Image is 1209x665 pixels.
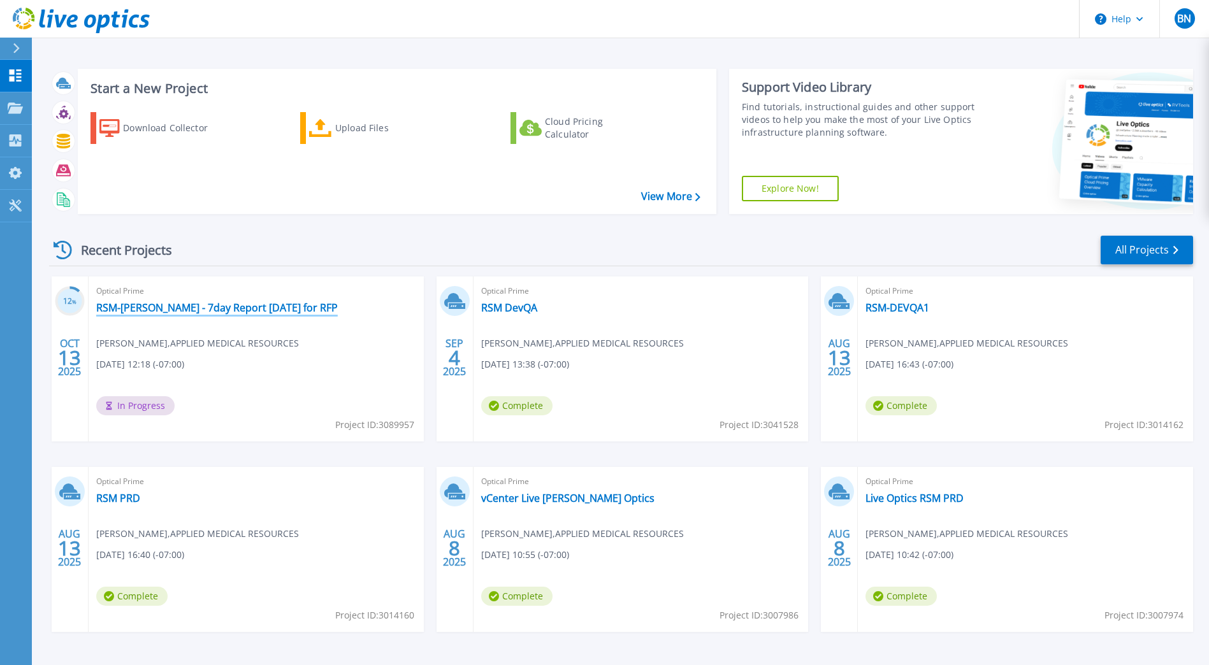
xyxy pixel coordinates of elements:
[865,284,1185,298] span: Optical Prime
[300,112,442,144] a: Upload Files
[720,608,799,622] span: Project ID: 3007986
[481,492,655,504] a: vCenter Live [PERSON_NAME] Optics
[57,525,82,571] div: AUG 2025
[865,492,964,504] a: Live Optics RSM PRD
[742,101,978,139] div: Find tutorials, instructional guides and other support videos to help you make the most of your L...
[865,301,929,314] a: RSM-DEVQA1
[96,475,416,489] span: Optical Prime
[1101,236,1193,264] a: All Projects
[96,548,184,562] span: [DATE] 16:40 (-07:00)
[481,336,684,350] span: [PERSON_NAME] , APPLIED MEDICAL RESOURCES
[481,396,553,415] span: Complete
[96,396,175,415] span: In Progress
[1177,13,1191,24] span: BN
[481,548,569,562] span: [DATE] 10:55 (-07:00)
[481,357,569,371] span: [DATE] 13:38 (-07:00)
[335,115,437,141] div: Upload Files
[481,301,537,314] a: RSM DevQA
[96,492,140,504] a: RSM PRD
[827,334,851,381] div: AUG 2025
[742,176,839,201] a: Explore Now!
[865,475,1185,489] span: Optical Prime
[449,543,460,554] span: 8
[720,418,799,432] span: Project ID: 3041528
[96,587,168,606] span: Complete
[90,82,700,96] h3: Start a New Project
[1104,418,1184,432] span: Project ID: 3014162
[72,298,76,305] span: %
[865,548,953,562] span: [DATE] 10:42 (-07:00)
[449,352,460,363] span: 4
[481,587,553,606] span: Complete
[865,357,953,371] span: [DATE] 16:43 (-07:00)
[865,527,1068,541] span: [PERSON_NAME] , APPLIED MEDICAL RESOURCES
[481,284,801,298] span: Optical Prime
[55,294,85,309] h3: 12
[335,418,414,432] span: Project ID: 3089957
[641,190,700,203] a: View More
[96,527,299,541] span: [PERSON_NAME] , APPLIED MEDICAL RESOURCES
[1104,608,1184,622] span: Project ID: 3007974
[442,525,467,571] div: AUG 2025
[865,336,1068,350] span: [PERSON_NAME] , APPLIED MEDICAL RESOURCES
[742,79,978,96] div: Support Video Library
[510,112,653,144] a: Cloud Pricing Calculator
[545,115,647,141] div: Cloud Pricing Calculator
[828,352,851,363] span: 13
[49,234,189,266] div: Recent Projects
[96,357,184,371] span: [DATE] 12:18 (-07:00)
[481,475,801,489] span: Optical Prime
[335,608,414,622] span: Project ID: 3014160
[827,525,851,571] div: AUG 2025
[96,301,338,314] a: RSM-[PERSON_NAME] - 7day Report [DATE] for RFP
[58,543,81,554] span: 13
[442,334,467,381] div: SEP 2025
[90,112,233,144] a: Download Collector
[865,396,937,415] span: Complete
[481,527,684,541] span: [PERSON_NAME] , APPLIED MEDICAL RESOURCES
[834,543,845,554] span: 8
[96,284,416,298] span: Optical Prime
[96,336,299,350] span: [PERSON_NAME] , APPLIED MEDICAL RESOURCES
[123,115,225,141] div: Download Collector
[57,334,82,381] div: OCT 2025
[865,587,937,606] span: Complete
[58,352,81,363] span: 13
